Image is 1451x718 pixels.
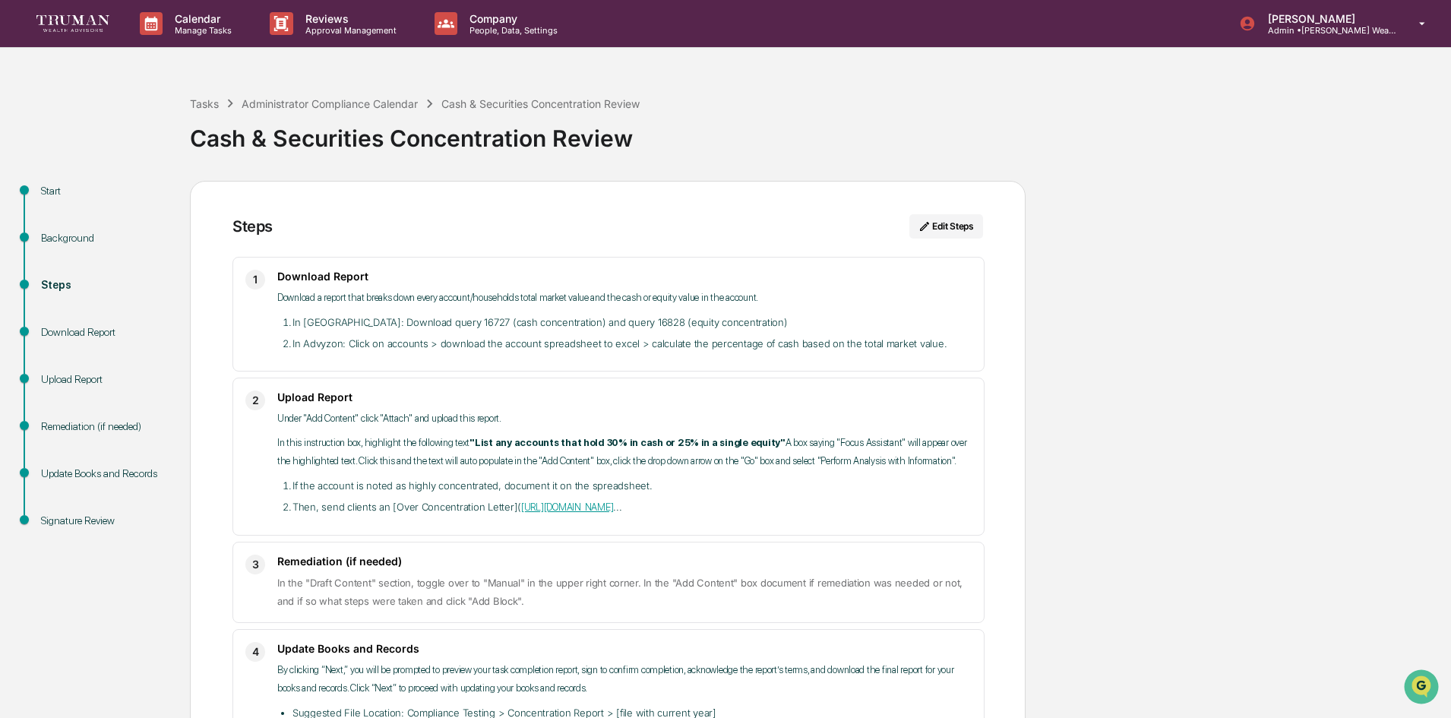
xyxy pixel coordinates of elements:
[190,97,219,110] div: Tasks
[41,513,166,529] div: Signature Review
[41,419,166,435] div: Remediation (if needed)
[293,12,404,25] p: Reviews
[277,661,972,697] p: By clicking “Next,” you will be prompted to preview your task completion report, sign to confirm ...
[258,121,277,139] button: Start new chat
[277,391,972,403] h3: Upload Report
[292,313,972,331] li: In [GEOGRAPHIC_DATA]: Download query 16727 (cash concentration) and query 16828 (equity concentra...
[9,185,104,213] a: 🖐️Preclearance
[242,97,418,110] div: Administrator Compliance Calendar
[15,222,27,234] div: 🔎
[277,577,963,607] span: In the "Draft Content" section, toggle over to "Manual" in the upper right corner. In the "Add Co...
[1402,668,1443,709] iframe: Open customer support
[457,25,565,36] p: People, Data, Settings
[457,12,565,25] p: Company
[292,498,972,517] li: Then, send clients an [Over Concentration Letter]( ...
[292,476,972,495] li: If the account is noted as highly concentrated, document it on the spreadsheet.
[41,372,166,387] div: Upload Report
[104,185,194,213] a: 🗄️Attestations
[190,112,1443,152] div: Cash & Securities Concentration Review
[15,32,277,56] p: How can we help?
[469,437,786,448] strong: "List any accounts that hold 30% in cash or 25% in a single equity"
[151,258,184,269] span: Pylon
[41,230,166,246] div: Background
[909,214,983,239] button: Edit Steps
[36,15,109,31] img: logo
[125,191,188,207] span: Attestations
[9,214,102,242] a: 🔎Data Lookup
[277,642,972,655] h3: Update Books and Records
[292,334,972,353] li: In Advyzon: Click on accounts > download the account spreadsheet to excel > calculate the percent...
[41,466,166,482] div: Update Books and Records
[1256,25,1397,36] p: Admin • [PERSON_NAME] Wealth
[1256,12,1397,25] p: [PERSON_NAME]
[277,270,972,283] h3: Download Report
[277,555,972,568] h3: Remediation (if needed)
[41,324,166,340] div: Download Report
[52,131,192,144] div: We're available if you need us!
[41,277,166,293] div: Steps
[110,193,122,205] div: 🗄️
[163,25,239,36] p: Manage Tasks
[252,555,259,574] span: 3
[521,501,613,513] a: [URL][DOMAIN_NAME]
[232,217,273,236] div: Steps
[253,270,258,289] span: 1
[277,434,972,470] p: In this instruction box, highlight the following text A box saying "Focus Assistant" will appear ...
[252,643,259,661] span: 4
[52,116,249,131] div: Start new chat
[15,116,43,144] img: 1746055101610-c473b297-6a78-478c-a979-82029cc54cd1
[41,183,166,199] div: Start
[252,391,259,410] span: 2
[15,193,27,205] div: 🖐️
[107,257,184,269] a: Powered byPylon
[30,191,98,207] span: Preclearance
[30,220,96,236] span: Data Lookup
[441,97,640,110] div: Cash & Securities Concentration Review
[163,12,239,25] p: Calendar
[277,289,972,307] p: Download a report that breaks down every account/households total market value and the cash or eq...
[277,410,972,428] p: Under "Add Content" click "Attach" and upload this report.
[293,25,404,36] p: Approval Management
